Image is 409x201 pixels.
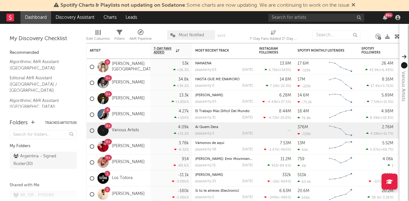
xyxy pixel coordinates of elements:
[297,196,310,200] div: 656k
[297,141,305,145] div: 13M
[272,180,278,183] span: -11k
[10,35,77,43] div: My Discovery Checklist
[250,35,297,43] div: 7-Day Fans Added (7-Day Fans Added)
[382,93,393,97] div: 5.89M
[10,49,77,57] div: Recommended
[129,35,152,43] div: A&R Pipeline
[174,147,189,152] div: -6.52 %
[297,173,306,177] div: 510k
[10,75,70,94] a: Editorial A&R Assistant ([GEOGRAPHIC_DATA] / [GEOGRAPHIC_DATA])
[182,157,189,161] div: 914
[297,84,311,88] div: -225k
[112,191,145,197] a: [PERSON_NAME]
[195,62,253,65] div: NANAENA
[326,107,355,123] svg: Chart title
[242,164,253,167] div: [DATE]
[172,195,189,199] div: -1.06k %
[297,109,309,113] div: 18.4M
[326,59,355,75] svg: Chart title
[297,157,305,161] div: 759
[279,93,291,97] div: 6.28M
[351,3,355,8] span: Dismiss
[178,125,189,129] div: 4.09k
[267,163,291,168] div: ( )
[242,132,253,135] div: [DATE]
[272,164,277,168] span: 913
[154,47,174,54] span: 7-Day Fans Added
[112,80,145,85] a: [PERSON_NAME]
[278,164,290,168] span: -89.6 %
[195,78,240,81] a: HASTA QUE ME ENAMORO
[382,157,393,161] div: 4.06k
[13,153,58,168] div: Argentina - Signed Roster ( 30 )
[178,173,189,177] div: -11.1k
[182,61,189,66] div: 53k
[280,141,291,145] div: 7.53M
[297,148,308,152] div: 44k
[114,35,125,43] div: Filters
[195,84,214,88] div: popularity: 0
[366,116,393,120] div: ( )
[179,33,204,37] span: Most Notified
[266,84,291,88] div: ( )
[326,123,355,139] svg: Chart title
[365,68,393,72] div: ( )
[195,49,243,53] div: Most Recent Track
[383,15,387,20] button: 99+
[195,173,253,177] div: Corazón De Acero
[195,173,223,177] a: [PERSON_NAME]
[371,84,379,88] span: 17.4k
[382,125,393,129] div: 2.76M
[195,164,216,167] div: popularity: 15
[242,148,253,151] div: [DATE]
[10,97,70,110] a: Algorithmic A&R Assistant ([GEOGRAPHIC_DATA])
[326,91,355,107] svg: Chart title
[266,100,277,104] span: -4.43k
[195,126,253,129] div: Ai Quem Dera
[195,110,250,113] a: El Trabajo Más Difícil Del Mundo
[279,116,290,120] span: -25.8 %
[399,71,407,102] div: Various Artists
[326,170,355,186] svg: Chart title
[259,47,282,54] div: Instagram Followers
[279,68,290,72] span: +543 %
[297,100,312,104] div: -75.2k
[279,148,290,152] span: -460 %
[51,11,99,24] a: Discovery Assistant
[370,148,379,152] span: 5.07k
[242,68,253,72] div: [DATE]
[195,180,216,183] div: popularity: 25
[86,27,110,46] div: Edit Columns
[270,84,278,88] span: 7.15k
[13,192,54,199] div: AR_DR - FY25 ( 45 )
[280,77,291,82] div: 14.8M
[195,189,239,193] a: Si tú te atreves (Electronic)
[279,180,290,183] span: -904 %
[297,180,311,184] div: 63.4k
[173,84,189,88] div: +34.2 %
[297,125,308,129] div: 376M
[45,121,77,125] button: Tracked Artists(9)
[297,189,309,193] div: 20.6M
[99,11,121,24] a: Charts
[10,58,70,71] a: Algorithmic A&R Assistant ([GEOGRAPHIC_DATA])
[250,27,297,46] div: 7-Day Fans Added (7-Day Fans Added)
[242,196,253,199] div: [DATE]
[369,68,379,72] span: 45.9k
[382,77,393,82] div: 8.16M
[373,180,380,183] span: -117
[369,179,393,183] div: ( )
[268,14,364,22] input: Search for artists
[264,195,291,199] div: ( )
[380,84,392,88] span: +5.76 %
[172,179,189,183] div: -3.09k %
[367,84,393,88] div: ( )
[366,147,393,152] div: ( )
[112,176,133,181] a: Los Totora
[195,68,216,72] div: popularity: 63
[179,141,189,145] div: 3.78k
[195,196,214,199] div: popularity: 2
[179,93,189,97] div: 13.3k
[178,77,189,82] div: 34.8k
[380,148,392,152] span: +48.7 %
